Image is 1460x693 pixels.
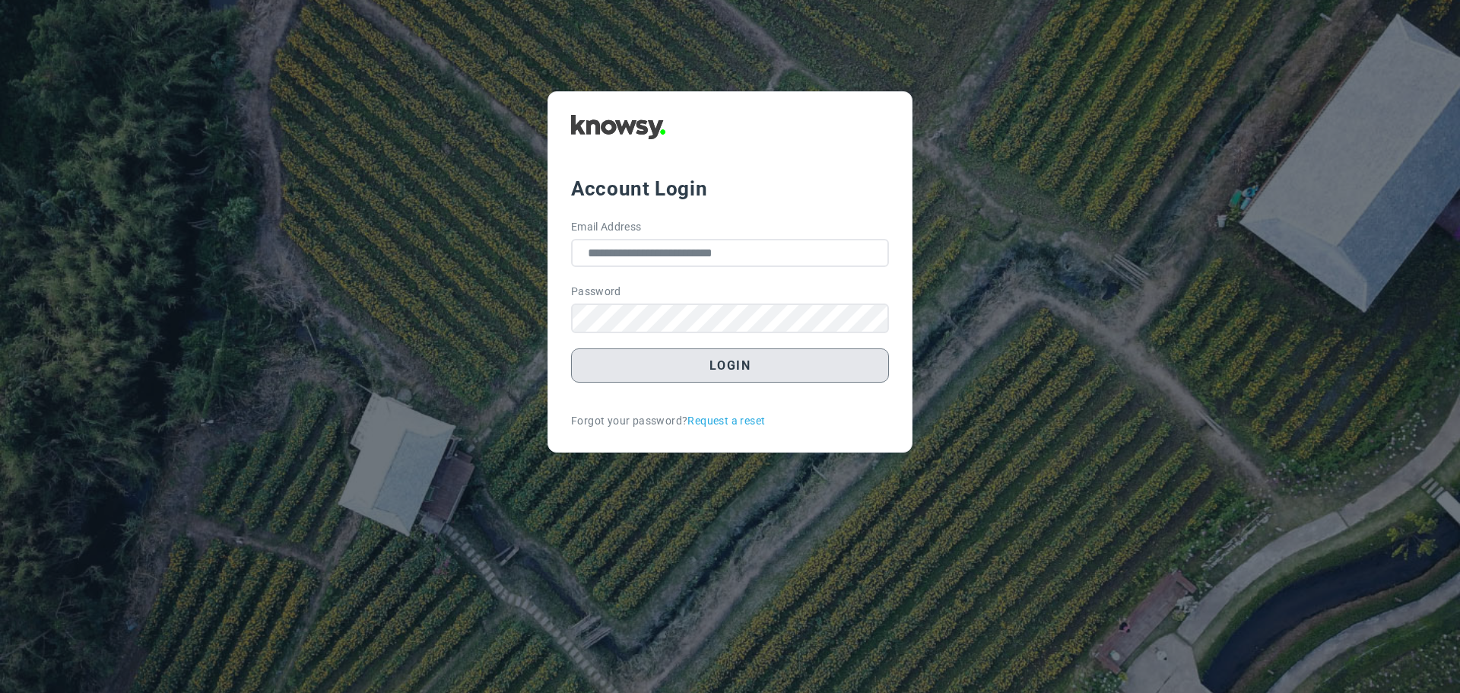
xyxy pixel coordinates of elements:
[571,219,642,235] label: Email Address
[687,413,765,429] a: Request a reset
[571,175,889,202] div: Account Login
[571,284,621,300] label: Password
[571,413,889,429] div: Forgot your password?
[571,348,889,383] button: Login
